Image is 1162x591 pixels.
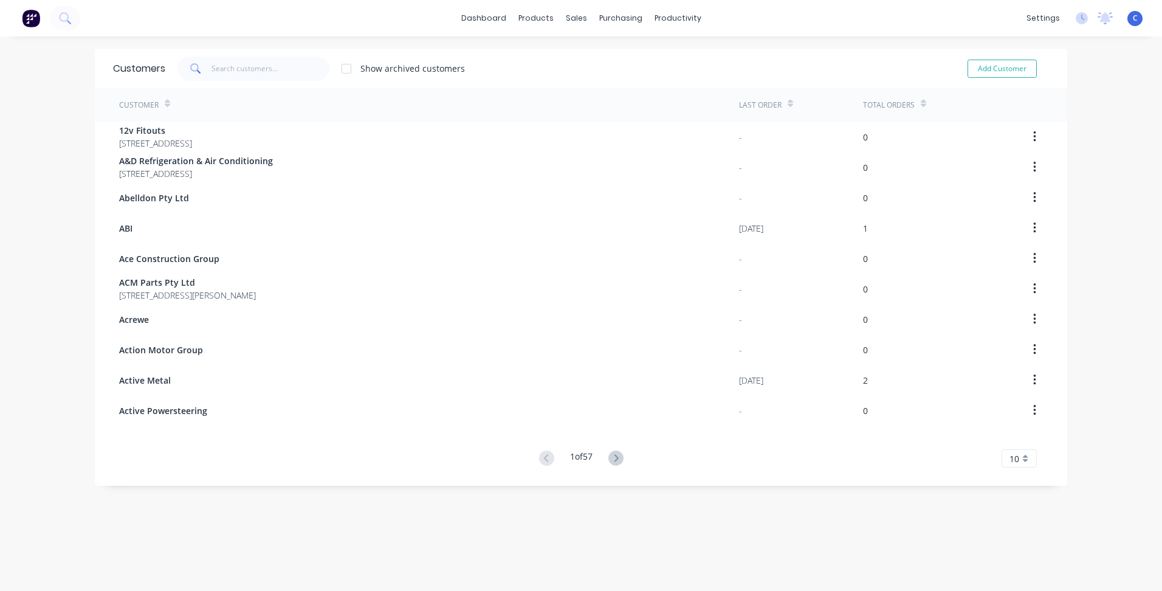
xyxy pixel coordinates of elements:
[739,222,763,235] div: [DATE]
[119,276,256,289] span: ACM Parts Pty Ltd
[968,60,1037,78] button: Add Customer
[119,124,192,137] span: 12v Fitouts
[119,374,171,387] span: Active Metal
[119,167,273,180] span: [STREET_ADDRESS]
[455,9,512,27] a: dashboard
[119,404,207,417] span: Active Powersteering
[211,57,330,81] input: Search customers...
[739,404,742,417] div: -
[739,252,742,265] div: -
[863,131,868,143] div: 0
[863,222,868,235] div: 1
[739,344,742,356] div: -
[360,62,465,75] div: Show archived customers
[119,289,256,302] span: [STREET_ADDRESS][PERSON_NAME]
[863,161,868,174] div: 0
[739,374,763,387] div: [DATE]
[22,9,40,27] img: Factory
[863,100,915,111] div: Total Orders
[739,313,742,326] div: -
[119,192,189,204] span: Abelldon Pty Ltd
[863,283,868,295] div: 0
[739,161,742,174] div: -
[739,131,742,143] div: -
[1009,452,1019,465] span: 10
[119,344,203,356] span: Action Motor Group
[863,374,868,387] div: 2
[739,283,742,295] div: -
[863,313,868,326] div: 0
[560,9,593,27] div: sales
[113,61,165,76] div: Customers
[863,404,868,417] div: 0
[570,450,593,468] div: 1 of 57
[119,154,273,167] span: A&D Refrigeration & Air Conditioning
[512,9,560,27] div: products
[648,9,707,27] div: productivity
[119,137,192,150] span: [STREET_ADDRESS]
[593,9,648,27] div: purchasing
[119,313,149,326] span: Acrewe
[863,252,868,265] div: 0
[863,192,868,204] div: 0
[739,100,782,111] div: Last Order
[1133,13,1138,24] span: C
[119,100,159,111] div: Customer
[1020,9,1066,27] div: settings
[119,222,132,235] span: ABI
[119,252,219,265] span: Ace Construction Group
[739,192,742,204] div: -
[863,344,868,356] div: 0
